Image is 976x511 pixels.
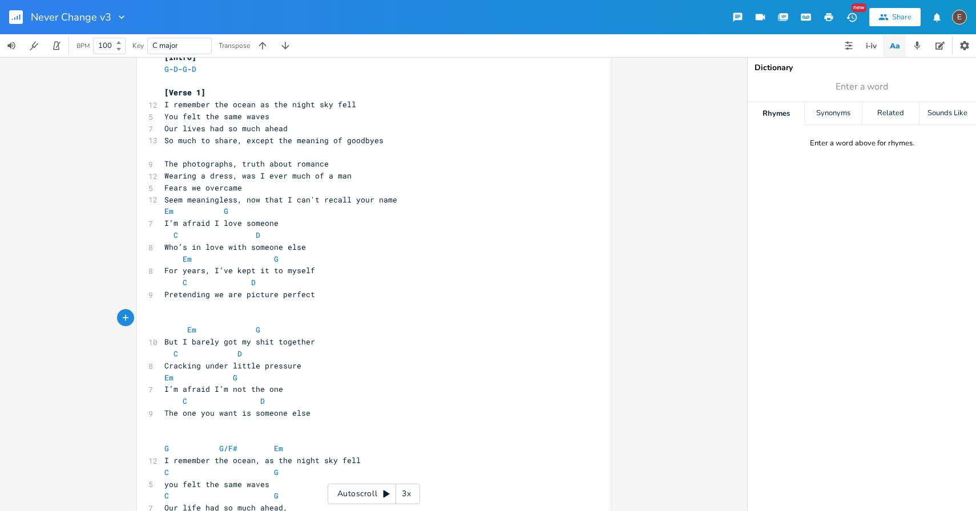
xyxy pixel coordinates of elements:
span: C major [152,40,178,51]
div: New [852,3,866,12]
div: BPM [76,43,90,49]
span: Enter a word [836,80,888,94]
span: Pretending we are picture perfect [164,289,315,299]
span: I remember the ocean, as the night sky fell [164,455,361,465]
span: The one you want is someone else [164,408,310,418]
span: D [256,230,260,240]
span: Em [164,372,174,383]
span: Em [183,254,192,264]
span: But I barely got my shit together [164,336,315,347]
span: G [274,490,279,501]
span: C [174,348,178,359]
div: Share [892,12,912,22]
span: D [174,64,178,74]
div: Key [132,42,144,49]
span: G [164,64,169,74]
span: Cracking under little pressure [164,360,301,371]
div: Rhymes [748,102,804,125]
div: Enter a word above for rhymes. [810,139,914,148]
span: C [164,467,169,477]
span: The photographs, truth about romance [164,159,329,169]
span: Fears we overcame [164,182,242,193]
span: D [237,348,242,359]
span: Seem meaningless, now that I can't recall your name [164,194,397,205]
span: D [260,396,265,406]
span: G [256,325,260,335]
span: C [164,490,169,501]
span: D [192,64,196,74]
span: [Verse 1] [164,87,205,98]
button: New [840,7,863,27]
span: you felt the same waves [164,479,269,489]
div: Transpose [219,42,250,49]
button: E [952,4,967,30]
span: I remember the ocean as the night sky fell [164,99,356,109]
div: Synonyms [805,102,861,125]
button: Share [869,8,921,26]
span: G/F# [219,443,237,453]
div: Autoscroll [328,484,420,504]
div: Sounds Like [919,102,976,125]
div: Related [862,102,919,125]
span: For years, I’ve kept it to myself [164,265,315,275]
span: G [224,206,228,216]
span: Wearing a dress, was I ever much of a man [164,171,352,181]
span: G [274,254,279,264]
span: Em [187,325,196,335]
span: Em [274,443,283,453]
span: C [174,230,178,240]
span: - - - [164,64,201,74]
span: Our lives had so much ahead [164,123,288,133]
div: 3x [396,484,417,504]
span: G [164,443,169,453]
span: I’m afraid I’m not the one [164,384,283,394]
span: You felt the same waves [164,111,269,121]
div: Dictionary [755,64,969,72]
span: I’m afraid I love someone [164,218,279,228]
span: Who’s in love with someone else [164,242,306,252]
span: So much to share, except the meaning of goodbyes [164,135,384,145]
span: C [183,396,187,406]
span: Em [164,206,174,216]
span: G [183,64,187,74]
span: C [183,277,187,287]
span: G [274,467,279,477]
span: G [233,372,237,383]
div: edward [952,10,967,25]
span: D [251,277,256,287]
span: Never Change v3 [31,12,111,22]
